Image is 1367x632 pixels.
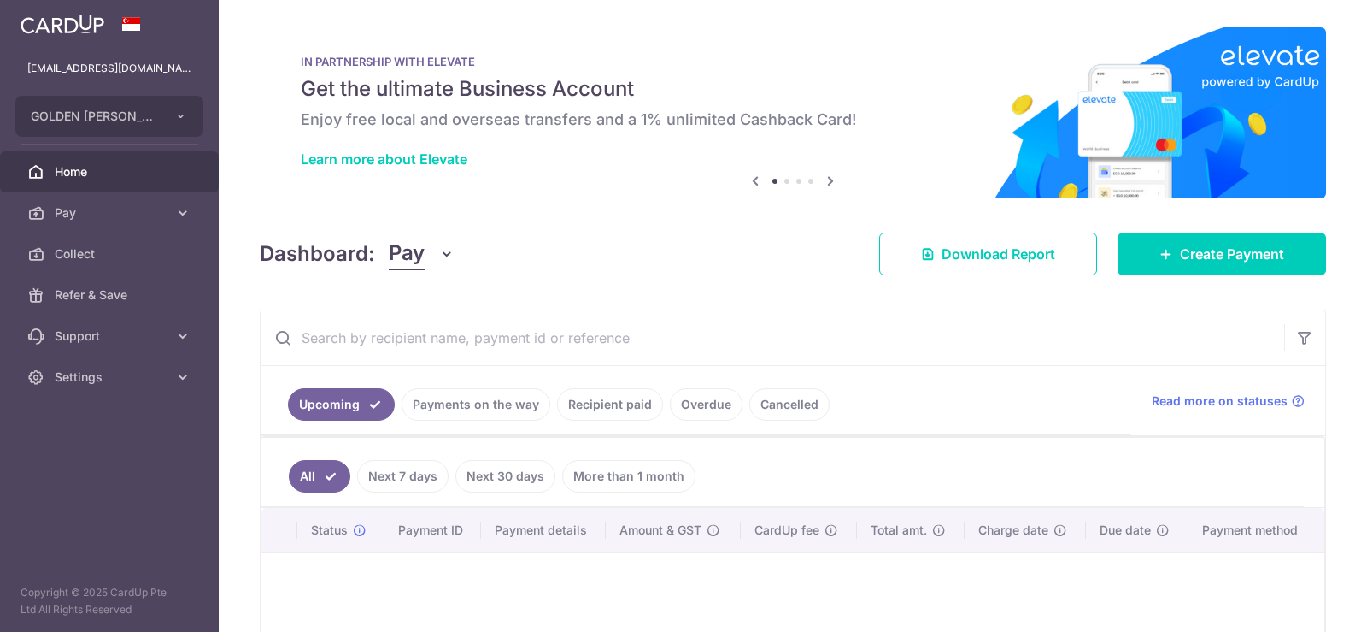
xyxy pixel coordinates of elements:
[670,388,742,421] a: Overdue
[55,286,167,304] span: Refer & Save
[55,369,167,386] span: Settings
[260,27,1326,198] img: Renovation banner
[1100,522,1151,539] span: Due date
[301,151,467,168] a: Learn more about Elevate
[1118,233,1326,275] a: Create Payment
[357,460,449,493] a: Next 7 days
[1152,393,1305,410] a: Read more on statuses
[402,388,550,421] a: Payments on the way
[1180,244,1284,264] span: Create Payment
[1188,508,1324,552] th: Payment method
[21,14,104,34] img: CardUp
[55,204,167,221] span: Pay
[261,310,1284,365] input: Search by recipient name, payment id or reference
[978,522,1048,539] span: Charge date
[27,60,191,77] p: [EMAIL_ADDRESS][DOMAIN_NAME]
[55,163,167,180] span: Home
[749,388,830,421] a: Cancelled
[384,508,481,552] th: Payment ID
[879,233,1097,275] a: Download Report
[619,522,701,539] span: Amount & GST
[871,522,927,539] span: Total amt.
[55,245,167,263] span: Collect
[1152,393,1288,410] span: Read more on statuses
[289,460,350,493] a: All
[311,522,348,539] span: Status
[301,75,1285,103] h5: Get the ultimate Business Account
[455,460,555,493] a: Next 30 days
[942,244,1055,264] span: Download Report
[31,108,157,125] span: GOLDEN [PERSON_NAME] MARKETING
[288,388,395,421] a: Upcoming
[55,328,167,345] span: Support
[260,239,375,269] h4: Dashboard:
[301,55,1285,68] p: IN PARTNERSHIP WITH ELEVATE
[15,96,203,137] button: GOLDEN [PERSON_NAME] MARKETING
[389,238,425,270] span: Pay
[562,460,695,493] a: More than 1 month
[301,109,1285,130] h6: Enjoy free local and overseas transfers and a 1% unlimited Cashback Card!
[754,522,819,539] span: CardUp fee
[389,238,455,270] button: Pay
[557,388,663,421] a: Recipient paid
[481,508,607,552] th: Payment details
